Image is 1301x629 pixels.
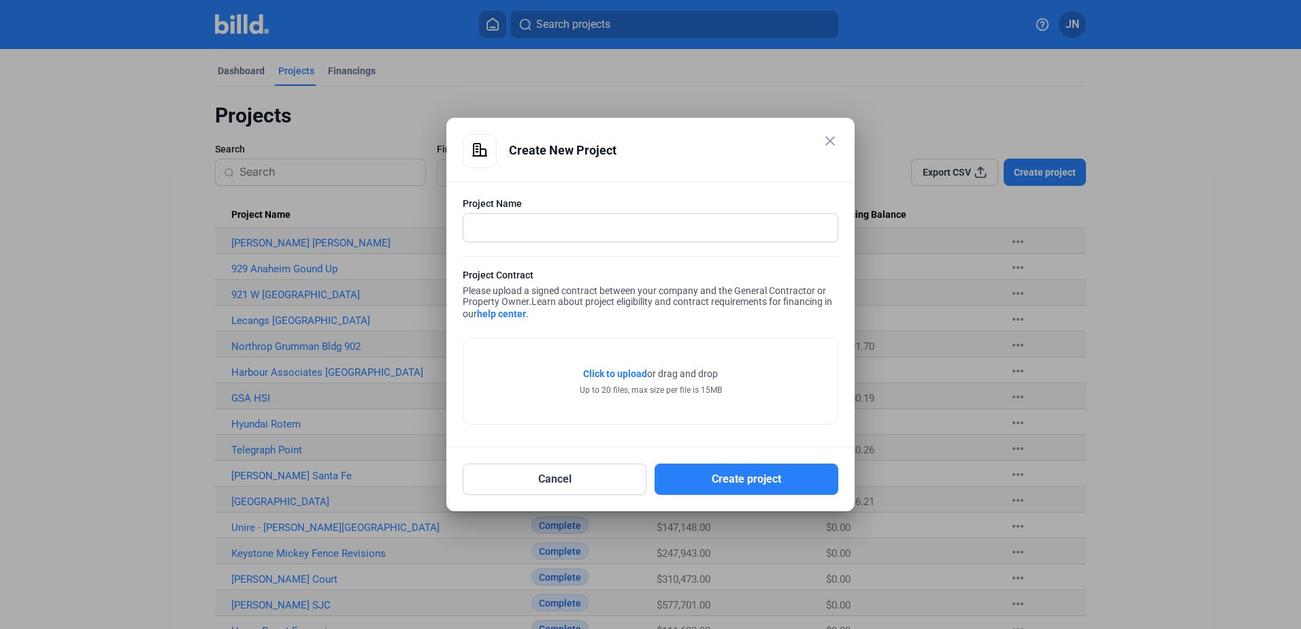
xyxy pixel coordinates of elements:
div: Create New Project [509,134,838,167]
button: Cancel [463,464,646,495]
div: Project Name [463,197,838,210]
span: or drag and drop [647,367,718,381]
div: Project Contract [463,268,838,285]
span: Click to upload [583,368,647,379]
mat-icon: close [822,133,838,149]
span: Learn about project eligibility and contract requirements for financing in our . [463,296,832,319]
div: Please upload a signed contract between your company and the General Contractor or Property Owner. [463,268,838,324]
div: Up to 20 files, max size per file is 15MB [580,384,722,396]
button: Create project [655,464,838,495]
a: help center [477,308,526,319]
